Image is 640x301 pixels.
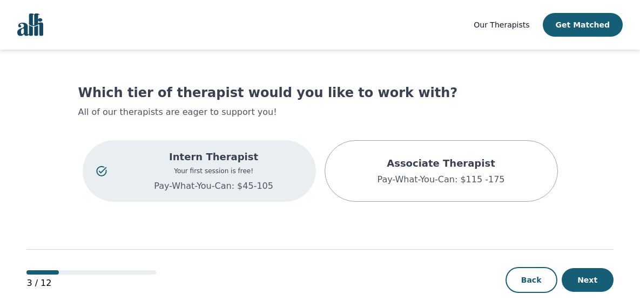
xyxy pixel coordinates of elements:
[562,268,614,292] button: Next
[377,173,504,186] p: Pay-What-You-Can: $115 -175
[474,18,529,31] a: Our Therapists
[474,20,529,29] span: Our Therapists
[543,13,623,37] button: Get Matched
[506,267,557,293] button: Back
[125,180,302,193] p: Pay-What-You-Can: $45-105
[377,156,504,171] p: Associate Therapist
[78,84,562,101] h1: Which tier of therapist would you like to work with?
[125,149,302,165] p: Intern Therapist
[26,277,156,290] p: 3 / 12
[17,13,43,36] img: alli logo
[125,167,302,175] p: Your first session is free!
[78,106,562,119] p: All of our therapists are eager to support you!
